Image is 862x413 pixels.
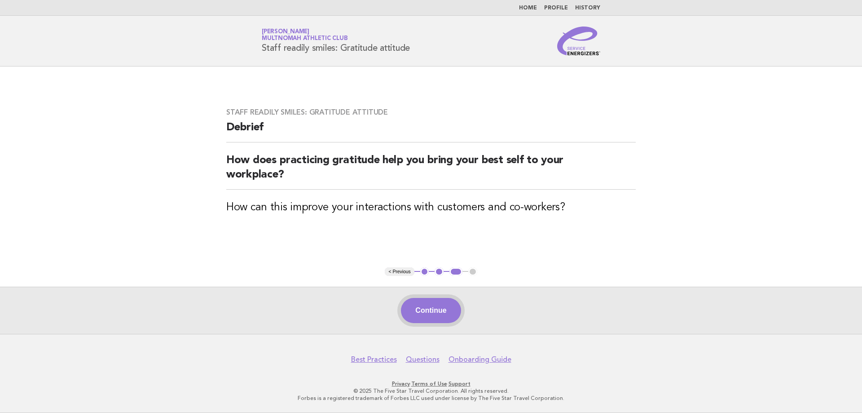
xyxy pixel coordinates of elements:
button: 3 [449,267,462,276]
h2: How does practicing gratitude help you bring your best self to your workplace? [226,153,636,190]
p: · · [156,380,706,387]
p: © 2025 The Five Star Travel Corporation. All rights reserved. [156,387,706,395]
a: Profile [544,5,568,11]
a: [PERSON_NAME]Multnomah Athletic Club [262,29,347,41]
button: 2 [435,267,444,276]
a: History [575,5,600,11]
h3: How can this improve your interactions with customers and co-workers? [226,200,636,215]
button: Continue [401,298,461,323]
button: 1 [420,267,429,276]
h1: Staff readily smiles: Gratitude attitude [262,29,410,53]
a: Support [449,381,471,387]
a: Home [519,5,537,11]
h3: Staff readily smiles: Gratitude attitude [226,108,636,117]
a: Questions [406,355,440,364]
a: Onboarding Guide [449,355,511,364]
img: Service Energizers [557,27,600,55]
button: < Previous [385,267,414,276]
a: Terms of Use [411,381,447,387]
p: Forbes is a registered trademark of Forbes LLC used under license by The Five Star Travel Corpora... [156,395,706,402]
a: Privacy [392,381,410,387]
a: Best Practices [351,355,397,364]
span: Multnomah Athletic Club [262,36,347,42]
h2: Debrief [226,120,636,142]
